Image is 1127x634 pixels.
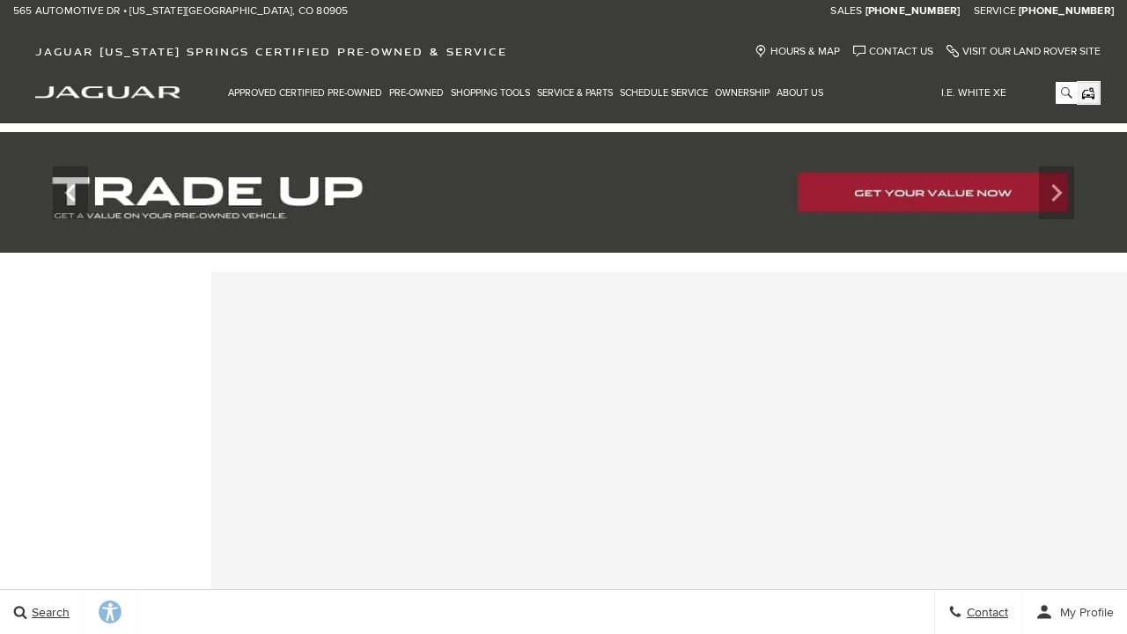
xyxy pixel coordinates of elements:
[711,77,773,108] a: Ownership
[1019,4,1114,18] a: [PHONE_NUMBER]
[616,77,711,108] a: Schedule Service
[1022,590,1127,634] button: user-profile-menu
[534,77,616,108] a: Service & Parts
[866,4,961,18] a: [PHONE_NUMBER]
[830,4,862,18] span: Sales
[947,45,1101,58] a: Visit Our Land Rover Site
[35,86,180,99] img: Jaguar
[447,77,534,108] a: Shopping Tools
[853,45,933,58] a: Contact Us
[26,45,516,58] a: Jaguar [US_STATE] Springs Certified Pre-Owned & Service
[225,77,827,108] nav: Main Navigation
[13,4,348,18] a: 565 Automotive Dr • [US_STATE][GEOGRAPHIC_DATA], CO 80905
[27,605,70,620] span: Search
[962,605,1008,620] span: Contact
[928,82,1077,104] input: i.e. White XE
[225,77,386,108] a: Approved Certified Pre-Owned
[35,45,507,58] span: Jaguar [US_STATE] Springs Certified Pre-Owned & Service
[974,4,1016,18] span: Service
[755,45,840,58] a: Hours & Map
[1053,605,1114,620] span: My Profile
[773,77,827,108] a: About Us
[386,77,447,108] a: Pre-Owned
[35,84,180,99] a: jaguar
